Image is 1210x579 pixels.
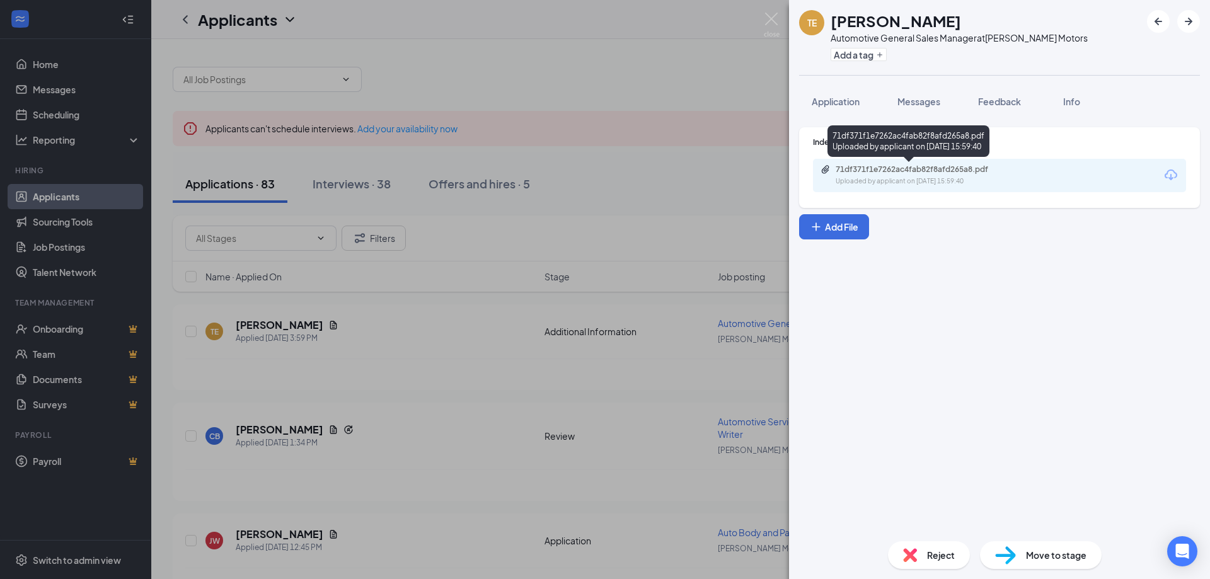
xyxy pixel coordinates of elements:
[807,16,817,29] div: TE
[1063,96,1080,107] span: Info
[1026,548,1086,562] span: Move to stage
[810,221,822,233] svg: Plus
[1163,168,1178,183] svg: Download
[1181,14,1196,29] svg: ArrowRight
[812,96,860,107] span: Application
[821,164,831,175] svg: Paperclip
[831,32,1088,44] div: Automotive General Sales Manager at [PERSON_NAME] Motors
[827,125,989,157] div: 71df371f1e7262ac4fab82f8afd265a8.pdf Uploaded by applicant on [DATE] 15:59:40
[799,214,869,239] button: Add FilePlus
[1167,536,1197,566] div: Open Intercom Messenger
[927,548,955,562] span: Reject
[1147,10,1170,33] button: ArrowLeftNew
[831,48,887,61] button: PlusAdd a tag
[1151,14,1166,29] svg: ArrowLeftNew
[897,96,940,107] span: Messages
[1177,10,1200,33] button: ArrowRight
[836,164,1012,175] div: 71df371f1e7262ac4fab82f8afd265a8.pdf
[978,96,1021,107] span: Feedback
[821,164,1025,186] a: Paperclip71df371f1e7262ac4fab82f8afd265a8.pdfUploaded by applicant on [DATE] 15:59:40
[836,176,1025,186] div: Uploaded by applicant on [DATE] 15:59:40
[831,10,961,32] h1: [PERSON_NAME]
[813,137,1186,147] div: Indeed Resume
[876,51,884,59] svg: Plus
